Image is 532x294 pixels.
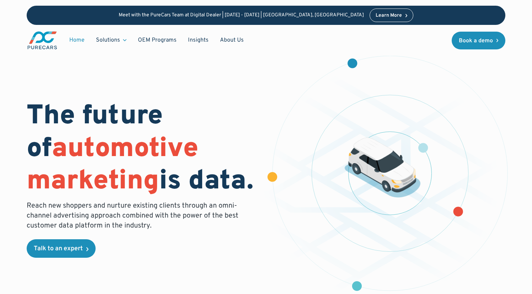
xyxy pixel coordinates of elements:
div: Learn More [376,13,402,18]
p: Reach new shoppers and nurture existing clients through an omni-channel advertising approach comb... [27,201,243,231]
div: Solutions [90,33,132,47]
span: automotive marketing [27,132,198,199]
a: About Us [214,33,249,47]
a: Learn More [370,9,414,22]
h1: The future of is data. [27,101,258,198]
a: Book a demo [452,32,506,49]
a: main [27,31,58,50]
a: Home [64,33,90,47]
img: illustration of a vehicle [345,138,421,198]
a: Talk to an expert [27,239,96,258]
div: Talk to an expert [34,246,83,252]
div: Solutions [96,36,120,44]
a: OEM Programs [132,33,182,47]
div: Book a demo [459,38,493,44]
img: purecars logo [27,31,58,50]
p: Meet with the PureCars Team at Digital Dealer | [DATE] - [DATE] | [GEOGRAPHIC_DATA], [GEOGRAPHIC_... [119,12,364,18]
a: Insights [182,33,214,47]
